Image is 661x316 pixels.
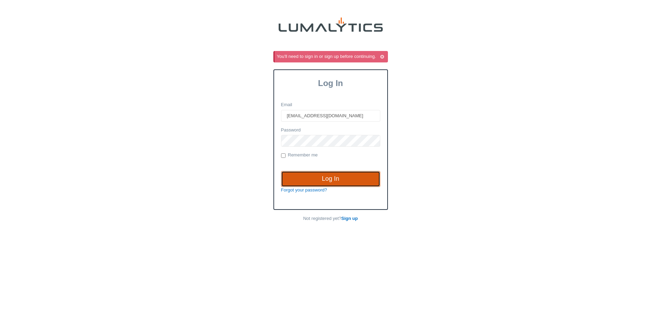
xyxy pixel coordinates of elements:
[273,215,388,222] p: Not registered yet?
[281,187,327,193] a: Forgot your password?
[281,153,286,158] input: Remember me
[281,102,293,108] label: Email
[281,110,380,122] input: Email
[281,171,380,187] input: Log In
[277,53,387,60] div: You'll need to sign in or sign up before continuing.
[274,78,387,88] h3: Log In
[281,127,301,134] label: Password
[341,216,358,221] a: Sign up
[279,17,383,32] img: lumalytics-black-e9b537c871f77d9ce8d3a6940f85695cd68c596e3f819dc492052d1098752254.png
[281,152,318,159] label: Remember me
